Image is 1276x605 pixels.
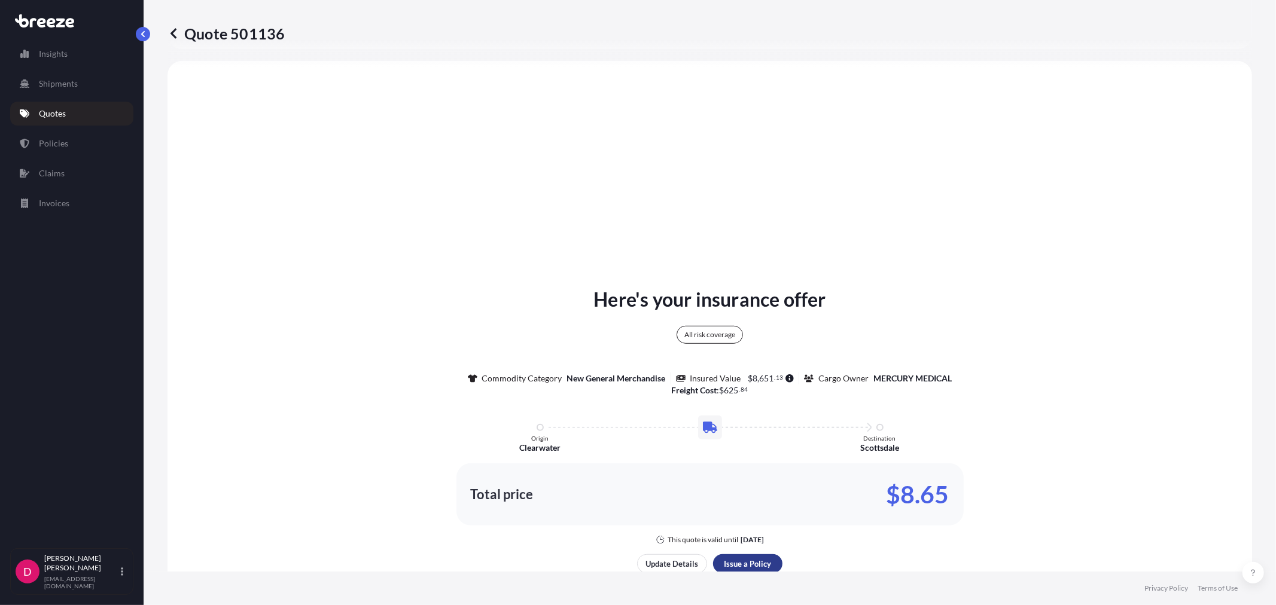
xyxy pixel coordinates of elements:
p: Total price [471,488,534,500]
div: All risk coverage [677,326,743,344]
a: Privacy Policy [1144,583,1188,593]
span: . [739,387,741,392]
span: D [23,566,32,577]
p: [PERSON_NAME] [PERSON_NAME] [44,554,118,573]
span: 625 [724,386,739,395]
p: Quote 501136 [168,24,285,43]
a: Policies [10,132,133,155]
p: Claims [39,167,65,179]
p: [EMAIL_ADDRESS][DOMAIN_NAME] [44,575,118,589]
span: 8 [753,374,758,383]
p: Quotes [39,108,66,120]
span: $ [748,374,753,383]
span: 84 [741,387,748,392]
a: Insights [10,42,133,66]
p: [DATE] [741,535,764,545]
button: Issue a Policy [713,554,782,573]
p: Clearwater [519,442,561,454]
span: , [758,374,760,383]
p: New General Merchandise [567,372,666,384]
p: Shipments [39,78,78,90]
p: Issue a Policy [724,558,772,570]
p: Destination [864,435,896,442]
p: MERCURY MEDICAL [873,372,952,384]
p: Cargo Owner [818,372,869,384]
span: 651 [760,374,774,383]
p: : [672,384,748,396]
a: Shipments [10,72,133,96]
span: . [775,375,776,380]
p: Scottsdale [860,442,899,454]
a: Terms of Use [1198,583,1238,593]
p: Update Details [646,558,699,570]
a: Quotes [10,102,133,126]
p: Origin [531,435,549,442]
b: Freight Cost [672,385,717,395]
p: Policies [39,137,68,149]
p: $8.65 [887,485,949,504]
p: This quote is valid until [668,535,738,545]
p: Invoices [39,197,69,209]
a: Invoices [10,191,133,215]
p: Commodity Category [482,372,562,384]
a: Claims [10,161,133,185]
p: Here's your insurance offer [593,285,826,314]
p: Insights [39,48,68,60]
span: $ [720,386,724,395]
span: 13 [776,375,783,380]
button: Update Details [637,554,707,573]
p: Insured Value [690,372,741,384]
